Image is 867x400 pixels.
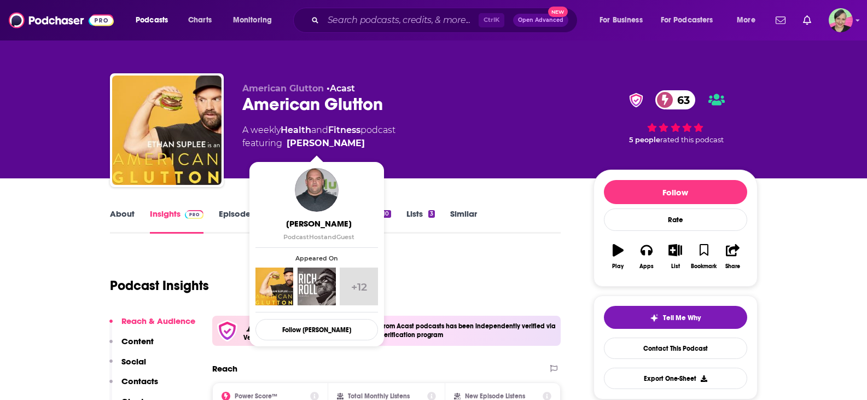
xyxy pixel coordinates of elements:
[406,208,435,234] a: Lists3
[330,83,355,94] a: Acast
[799,11,816,30] a: Show notifications dropdown
[242,124,395,150] div: A weekly podcast
[600,13,643,28] span: For Business
[255,268,293,305] img: American Glutton
[479,13,504,27] span: Ctrl K
[109,376,158,396] button: Contacts
[281,125,311,135] a: Health
[592,11,656,29] button: open menu
[150,208,204,234] a: InsightsPodchaser Pro
[690,237,718,276] button: Bookmark
[283,233,354,241] span: Podcast Host Guest
[593,83,758,151] div: verified Badge63 5 peoplerated this podcast
[650,314,659,322] img: tell me why sparkle
[450,208,477,234] a: Similar
[604,368,747,389] button: Export One-Sheet
[655,90,695,109] a: 63
[660,136,724,144] span: rated this podcast
[219,208,272,234] a: Episodes518
[324,233,336,241] span: and
[121,356,146,367] p: Social
[243,334,291,341] h5: Verified Partner
[136,13,168,28] span: Podcasts
[639,263,654,270] div: Apps
[109,316,195,336] button: Reach & Audience
[604,237,632,276] button: Play
[242,137,395,150] span: featuring
[109,336,154,356] button: Content
[110,208,135,234] a: About
[302,322,557,339] h4: Podcast level reach data from Acast podcasts has been independently verified via [PERSON_NAME]'s ...
[428,210,435,218] div: 3
[671,263,680,270] div: List
[258,218,380,241] a: [PERSON_NAME]PodcastHostandGuest
[666,90,695,109] span: 63
[348,392,410,400] h2: Total Monthly Listens
[718,237,747,276] button: Share
[212,363,237,374] h2: Reach
[663,314,701,322] span: Tell Me Why
[121,336,154,346] p: Content
[109,356,146,376] button: Social
[255,254,378,262] span: Appeared On
[829,8,853,32] img: User Profile
[258,218,380,229] span: [PERSON_NAME]
[829,8,853,32] span: Logged in as LizDVictoryBelt
[612,263,624,270] div: Play
[328,125,360,135] a: Fitness
[255,319,378,340] button: Follow [PERSON_NAME]
[629,136,660,144] span: 5 people
[304,8,588,33] div: Search podcasts, credits, & more...
[311,125,328,135] span: and
[626,93,647,107] img: verified Badge
[604,180,747,204] button: Follow
[604,306,747,329] button: tell me why sparkleTell Me Why
[465,392,525,400] h2: New Episode Listens
[323,11,479,29] input: Search podcasts, credits, & more...
[604,208,747,231] div: Rate
[654,11,729,29] button: open menu
[298,268,335,305] img: The Rich Roll Podcast
[9,10,114,31] img: Podchaser - Follow, Share and Rate Podcasts
[661,237,689,276] button: List
[381,210,391,218] div: 10
[518,18,563,23] span: Open Advanced
[112,76,222,185] img: American Glutton
[185,210,204,219] img: Podchaser Pro
[829,8,853,32] button: Show profile menu
[235,392,277,400] h2: Power Score™
[729,11,769,29] button: open menu
[287,137,365,150] a: Ethan Suplee
[737,13,755,28] span: More
[632,237,661,276] button: Apps
[246,321,288,332] img: Acast
[217,320,238,341] img: verfied icon
[110,277,209,294] h1: Podcast Insights
[233,13,272,28] span: Monitoring
[771,11,790,30] a: Show notifications dropdown
[128,11,182,29] button: open menu
[327,83,355,94] span: •
[225,11,286,29] button: open menu
[513,14,568,27] button: Open AdvancedNew
[340,268,377,305] a: +12
[691,263,717,270] div: Bookmark
[181,11,218,29] a: Charts
[661,13,713,28] span: For Podcasters
[188,13,212,28] span: Charts
[725,263,740,270] div: Share
[295,168,339,212] img: Ethan Suplee
[548,7,568,17] span: New
[121,316,195,326] p: Reach & Audience
[242,83,324,94] span: American Glutton
[604,338,747,359] a: Contact This Podcast
[121,376,158,386] p: Contacts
